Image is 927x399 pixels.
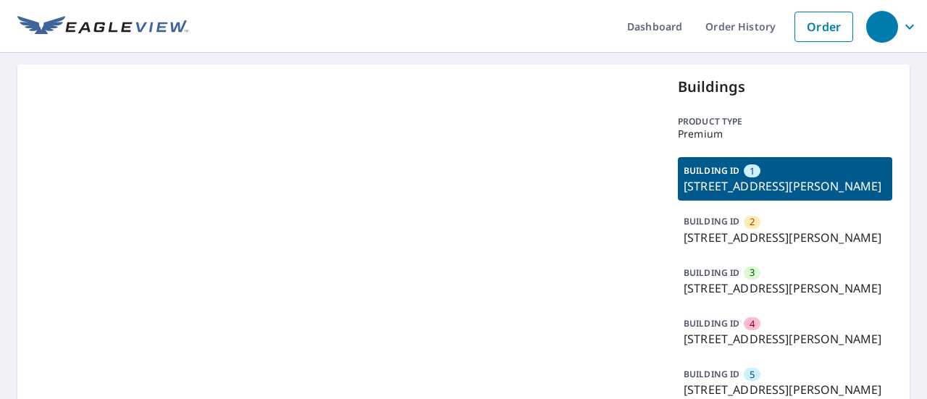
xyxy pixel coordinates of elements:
[678,76,892,98] p: Buildings
[794,12,853,42] a: Order
[684,266,739,279] p: BUILDING ID
[750,215,755,229] span: 2
[684,330,886,348] p: [STREET_ADDRESS][PERSON_NAME]
[684,177,886,195] p: [STREET_ADDRESS][PERSON_NAME]
[684,368,739,380] p: BUILDING ID
[750,368,755,382] span: 5
[684,280,886,297] p: [STREET_ADDRESS][PERSON_NAME]
[684,381,886,398] p: [STREET_ADDRESS][PERSON_NAME]
[684,229,886,246] p: [STREET_ADDRESS][PERSON_NAME]
[684,317,739,329] p: BUILDING ID
[750,164,755,178] span: 1
[684,215,739,227] p: BUILDING ID
[750,266,755,280] span: 3
[678,128,892,140] p: Premium
[750,317,755,331] span: 4
[678,115,892,128] p: Product type
[684,164,739,177] p: BUILDING ID
[17,16,188,38] img: EV Logo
